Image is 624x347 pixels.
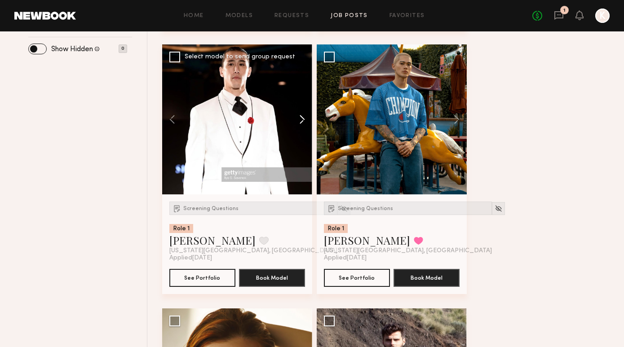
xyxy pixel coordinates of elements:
img: Submission Icon [173,204,181,213]
div: 1 [563,8,566,13]
button: See Portfolio [324,269,390,287]
button: Book Model [394,269,460,287]
a: 1 [554,10,564,22]
a: Models [226,13,253,19]
span: [US_STATE][GEOGRAPHIC_DATA], [GEOGRAPHIC_DATA] [324,247,492,255]
span: [US_STATE][GEOGRAPHIC_DATA], [GEOGRAPHIC_DATA] [169,247,337,255]
label: Show Hidden [51,46,93,53]
a: Home [184,13,204,19]
button: See Portfolio [169,269,235,287]
a: Book Model [239,273,305,281]
img: Unhide Model [495,205,502,212]
a: [PERSON_NAME] [169,233,256,247]
div: Role 1 [324,224,348,233]
button: Book Model [239,269,305,287]
p: 0 [119,44,127,53]
a: Requests [274,13,309,19]
div: Role 1 [169,224,193,233]
a: Favorites [389,13,425,19]
a: [PERSON_NAME] [324,233,410,247]
img: Submission Icon [327,204,336,213]
span: Screening Questions [183,206,239,211]
a: Job Posts [331,13,368,19]
div: Applied [DATE] [324,255,460,262]
div: Applied [DATE] [169,255,305,262]
a: Book Model [394,273,460,281]
span: Screening Questions [338,206,393,211]
a: K [595,9,610,23]
div: Select model to send group request [185,54,295,60]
